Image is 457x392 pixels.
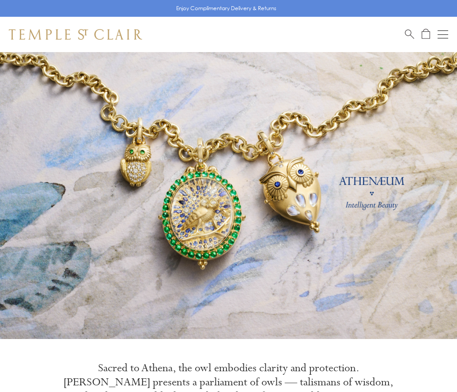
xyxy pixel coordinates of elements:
a: Open Shopping Bag [422,29,430,40]
p: Enjoy Complimentary Delivery & Returns [176,4,276,13]
button: Open navigation [438,29,448,40]
a: Search [405,29,414,40]
img: Temple St. Clair [9,29,142,40]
